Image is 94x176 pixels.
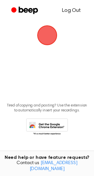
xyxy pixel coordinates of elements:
p: Tired of copying and pasting? Use the extension to automatically insert your recordings. [5,103,89,113]
a: Log Out [55,3,87,18]
a: [EMAIL_ADDRESS][DOMAIN_NAME] [30,161,78,171]
a: Beep [7,4,44,17]
span: Contact us [4,161,90,172]
img: Beep Logo [37,25,57,45]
